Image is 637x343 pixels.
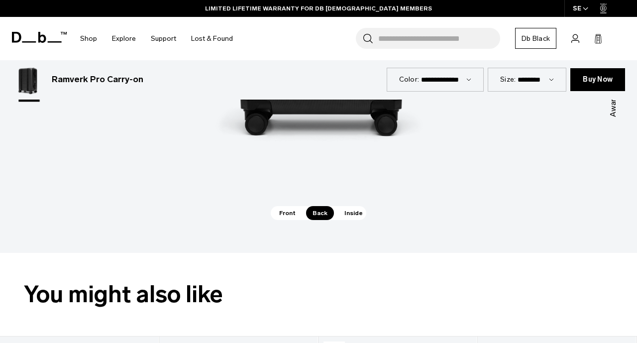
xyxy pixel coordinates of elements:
a: Shop [80,21,97,56]
a: Db Black [515,28,556,49]
span: Back [306,206,334,220]
h2: You might also like [24,277,613,312]
a: Explore [112,21,136,56]
label: Size: [500,74,516,85]
a: Support [151,21,176,56]
label: Color: [399,74,420,85]
span: Inside [338,206,369,220]
h3: Ramverk Pro Carry-on [52,73,143,86]
nav: Main Navigation [73,17,240,60]
a: Buy Now [570,68,625,91]
a: LIMITED LIFETIME WARRANTY FOR DB [DEMOGRAPHIC_DATA] MEMBERS [205,4,432,13]
img: Ramverk Pro Carry-on Polestar Edt. [12,64,44,96]
span: Front [273,206,302,220]
a: Lost & Found [191,21,233,56]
